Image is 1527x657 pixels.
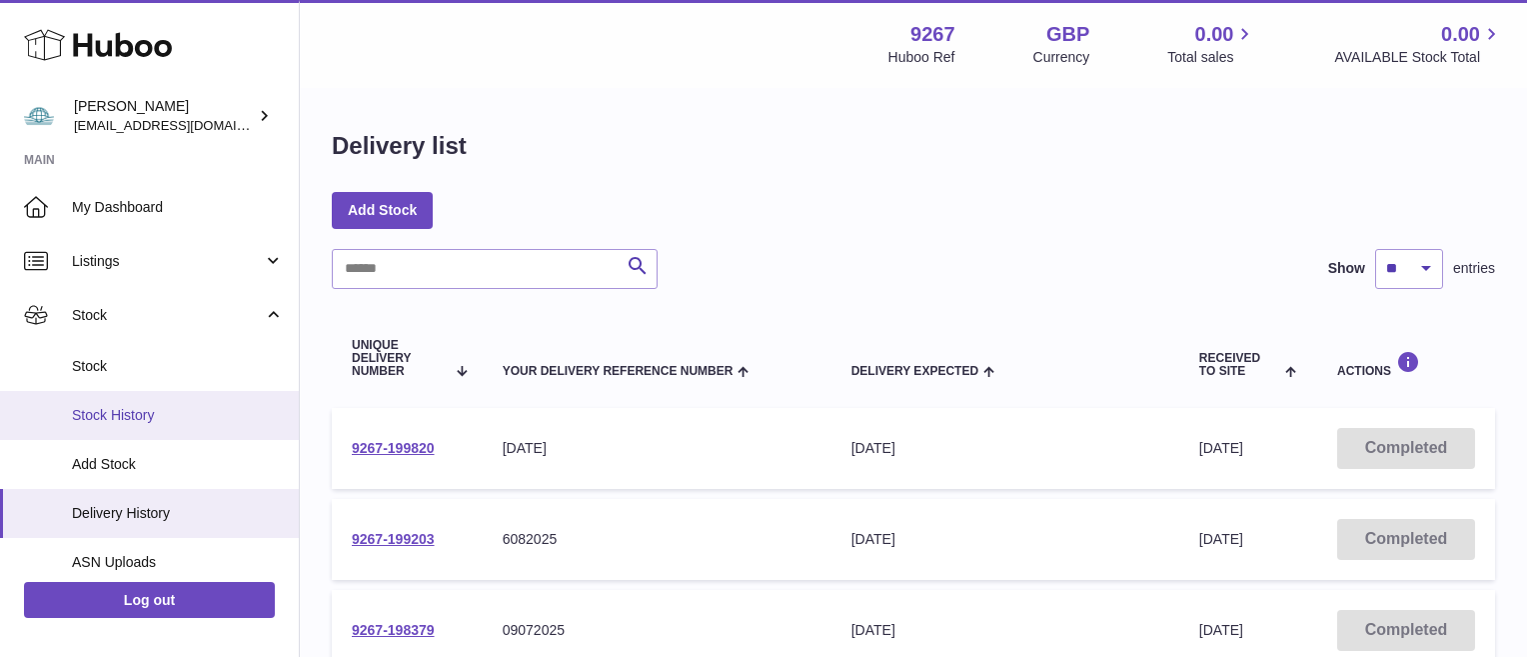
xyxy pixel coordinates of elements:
[74,117,294,133] span: [EMAIL_ADDRESS][DOMAIN_NAME]
[72,553,284,572] span: ASN Uploads
[503,621,811,640] div: 09072025
[1199,352,1280,378] span: Received to Site
[1167,48,1256,67] span: Total sales
[503,365,734,378] span: Your Delivery Reference Number
[1167,21,1256,67] a: 0.00 Total sales
[1199,440,1243,456] span: [DATE]
[910,21,955,48] strong: 9267
[1334,48,1503,67] span: AVAILABLE Stock Total
[1195,21,1234,48] span: 0.00
[1199,622,1243,638] span: [DATE]
[72,455,284,474] span: Add Stock
[888,48,955,67] div: Huboo Ref
[332,130,467,162] h1: Delivery list
[851,439,1159,458] div: [DATE]
[352,440,435,456] a: 9267-199820
[72,306,263,325] span: Stock
[1441,21,1480,48] span: 0.00
[503,439,811,458] div: [DATE]
[1033,48,1090,67] div: Currency
[1328,259,1365,278] label: Show
[1046,21,1089,48] strong: GBP
[332,192,433,228] a: Add Stock
[74,97,254,135] div: [PERSON_NAME]
[352,339,445,379] span: Unique Delivery Number
[24,101,54,131] img: luke@impactbooks.co
[352,622,435,638] a: 9267-198379
[1453,259,1495,278] span: entries
[1337,351,1475,378] div: Actions
[851,621,1159,640] div: [DATE]
[352,531,435,547] a: 9267-199203
[72,357,284,376] span: Stock
[72,252,263,271] span: Listings
[1199,531,1243,547] span: [DATE]
[1334,21,1503,67] a: 0.00 AVAILABLE Stock Total
[851,365,978,378] span: Delivery Expected
[72,198,284,217] span: My Dashboard
[503,530,811,549] div: 6082025
[72,406,284,425] span: Stock History
[72,504,284,523] span: Delivery History
[851,530,1159,549] div: [DATE]
[24,582,275,618] a: Log out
